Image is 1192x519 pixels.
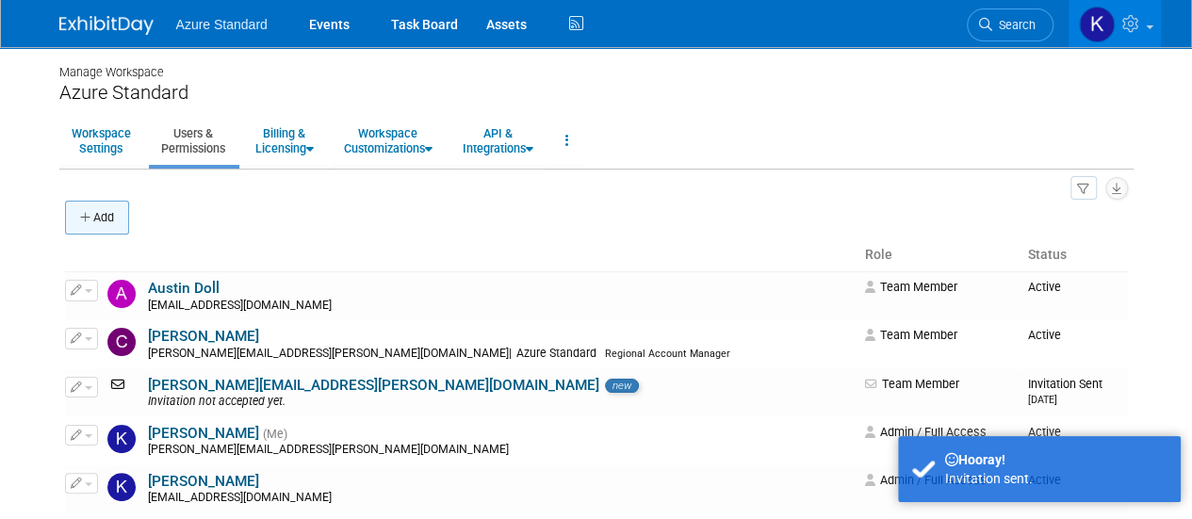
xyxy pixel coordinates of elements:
[148,299,853,314] div: [EMAIL_ADDRESS][DOMAIN_NAME]
[148,395,853,410] div: Invitation not accepted yet.
[1021,239,1128,271] th: Status
[59,47,1134,81] div: Manage Workspace
[1079,7,1115,42] img: Karen Slusher
[512,347,602,360] span: Azure Standard
[992,18,1036,32] span: Search
[148,443,853,458] div: [PERSON_NAME][EMAIL_ADDRESS][PERSON_NAME][DOMAIN_NAME]
[65,201,129,235] button: Add
[509,347,512,360] span: |
[1028,394,1057,406] small: [DATE]
[605,348,730,360] span: Regional Account Manager
[857,239,1021,271] th: Role
[107,280,136,308] img: Austin Doll
[332,118,445,164] a: WorkspaceCustomizations
[148,491,853,506] div: [EMAIL_ADDRESS][DOMAIN_NAME]
[1028,425,1061,439] span: Active
[148,280,220,297] a: Austin Doll
[605,379,639,394] span: new
[263,428,287,441] span: (Me)
[1028,280,1061,294] span: Active
[945,450,1167,469] div: Hooray!
[865,328,957,342] span: Team Member
[148,473,259,490] a: [PERSON_NAME]
[149,118,237,164] a: Users &Permissions
[450,118,546,164] a: API &Integrations
[148,377,599,394] a: [PERSON_NAME][EMAIL_ADDRESS][PERSON_NAME][DOMAIN_NAME]
[967,8,1053,41] a: Search
[107,328,136,356] img: Cassidy Gaige
[148,328,259,345] a: [PERSON_NAME]
[1028,377,1102,406] span: Invitation Sent
[865,280,957,294] span: Team Member
[59,16,154,35] img: ExhibitDay
[945,469,1167,488] div: Invitation sent.
[865,473,987,487] span: Admin / Full Access
[865,377,959,391] span: Team Member
[148,347,853,362] div: [PERSON_NAME][EMAIL_ADDRESS][PERSON_NAME][DOMAIN_NAME]
[1028,328,1061,342] span: Active
[107,425,136,453] img: Karen Slusher
[148,425,259,442] a: [PERSON_NAME]
[243,118,326,164] a: Billing &Licensing
[107,473,136,501] img: Karlee Henderson
[865,425,987,439] span: Admin / Full Access
[59,81,1134,105] div: Azure Standard
[176,17,268,32] span: Azure Standard
[59,118,143,164] a: WorkspaceSettings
